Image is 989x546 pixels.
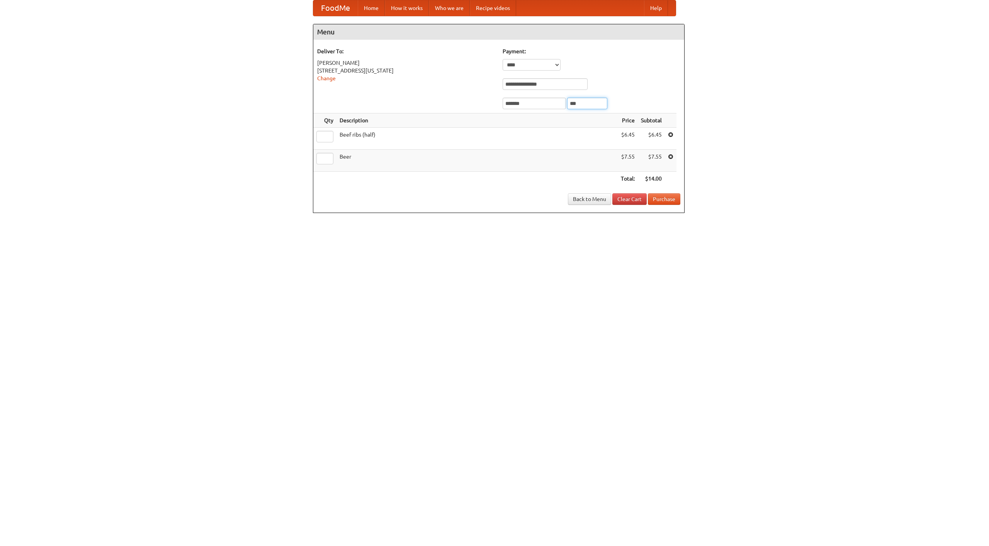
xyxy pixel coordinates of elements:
[618,172,638,186] th: Total:
[638,128,665,150] td: $6.45
[470,0,516,16] a: Recipe videos
[336,113,618,128] th: Description
[618,113,638,128] th: Price
[336,150,618,172] td: Beer
[638,172,665,186] th: $14.00
[336,128,618,150] td: Beef ribs (half)
[317,59,495,67] div: [PERSON_NAME]
[638,113,665,128] th: Subtotal
[313,24,684,40] h4: Menu
[503,47,680,55] h5: Payment:
[317,75,336,81] a: Change
[429,0,470,16] a: Who we are
[317,67,495,74] div: [STREET_ADDRESS][US_STATE]
[313,0,358,16] a: FoodMe
[644,0,668,16] a: Help
[358,0,385,16] a: Home
[317,47,495,55] h5: Deliver To:
[313,113,336,128] th: Qty
[638,150,665,172] td: $7.55
[385,0,429,16] a: How it works
[568,193,611,205] a: Back to Menu
[618,128,638,150] td: $6.45
[618,150,638,172] td: $7.55
[648,193,680,205] button: Purchase
[612,193,647,205] a: Clear Cart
